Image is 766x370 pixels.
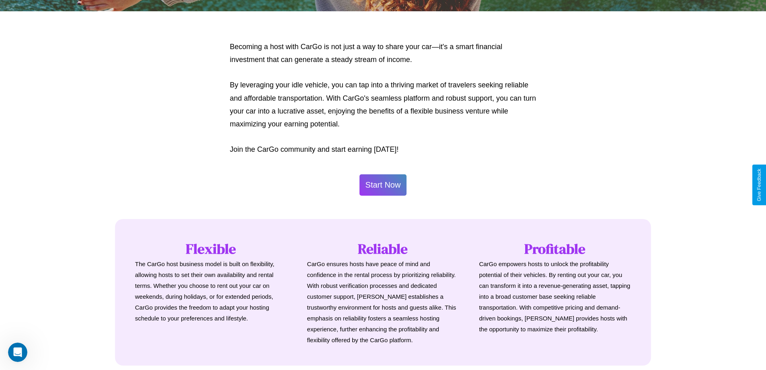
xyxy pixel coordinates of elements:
p: CarGo ensures hosts have peace of mind and confidence in the rental process by prioritizing relia... [307,258,459,345]
p: Join the CarGo community and start earning [DATE]! [230,143,536,156]
h1: Flexible [135,239,287,258]
iframe: Intercom live chat [8,343,27,362]
p: CarGo empowers hosts to unlock the profitability potential of their vehicles. By renting out your... [479,258,631,335]
button: Start Now [359,174,407,196]
p: Becoming a host with CarGo is not just a way to share your car—it's a smart financial investment ... [230,40,536,66]
p: By leveraging your idle vehicle, you can tap into a thriving market of travelers seeking reliable... [230,79,536,131]
h1: Reliable [307,239,459,258]
div: Give Feedback [756,169,762,201]
p: The CarGo host business model is built on flexibility, allowing hosts to set their own availabili... [135,258,287,324]
h1: Profitable [479,239,631,258]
